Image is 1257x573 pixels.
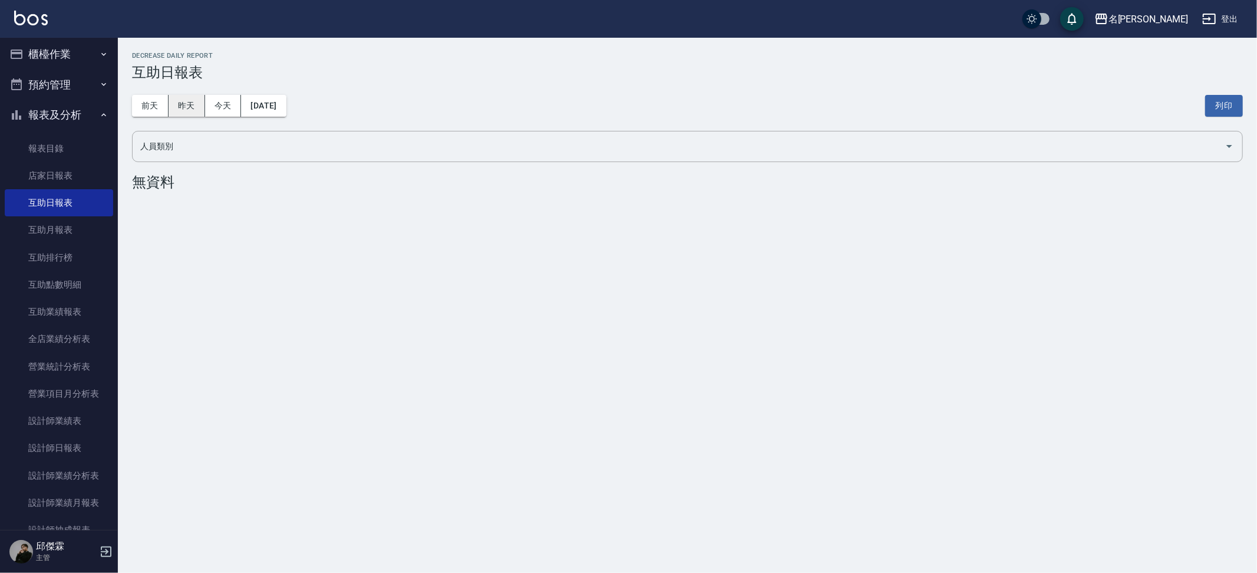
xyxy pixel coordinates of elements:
h5: 邱傑霖 [36,541,96,552]
a: 營業項目月分析表 [5,380,113,407]
a: 互助日報表 [5,189,113,216]
p: 主管 [36,552,96,563]
a: 互助排行榜 [5,244,113,271]
button: 登出 [1197,8,1243,30]
button: 預約管理 [5,70,113,100]
img: Person [9,540,33,564]
input: 人員名稱 [137,136,1220,157]
a: 營業統計分析表 [5,353,113,380]
button: 昨天 [169,95,205,117]
button: 今天 [205,95,242,117]
button: 報表及分析 [5,100,113,130]
a: 設計師業績月報表 [5,489,113,516]
button: [DATE] [241,95,286,117]
a: 設計師業績表 [5,407,113,434]
button: 前天 [132,95,169,117]
a: 互助月報表 [5,216,113,243]
button: 名[PERSON_NAME] [1090,7,1193,31]
a: 設計師抽成報表 [5,516,113,544]
a: 全店業績分析表 [5,325,113,353]
img: Logo [14,11,48,25]
button: 櫃檯作業 [5,39,113,70]
button: 列印 [1205,95,1243,117]
a: 設計師業績分析表 [5,462,113,489]
button: Open [1220,137,1239,156]
a: 報表目錄 [5,135,113,162]
a: 互助業績報表 [5,298,113,325]
div: 名[PERSON_NAME] [1108,12,1188,27]
a: 設計師日報表 [5,434,113,462]
a: 互助點數明細 [5,271,113,298]
a: 店家日報表 [5,162,113,189]
h3: 互助日報表 [132,64,1243,81]
h2: Decrease Daily Report [132,52,1243,60]
button: save [1060,7,1084,31]
div: 無資料 [132,174,1243,190]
